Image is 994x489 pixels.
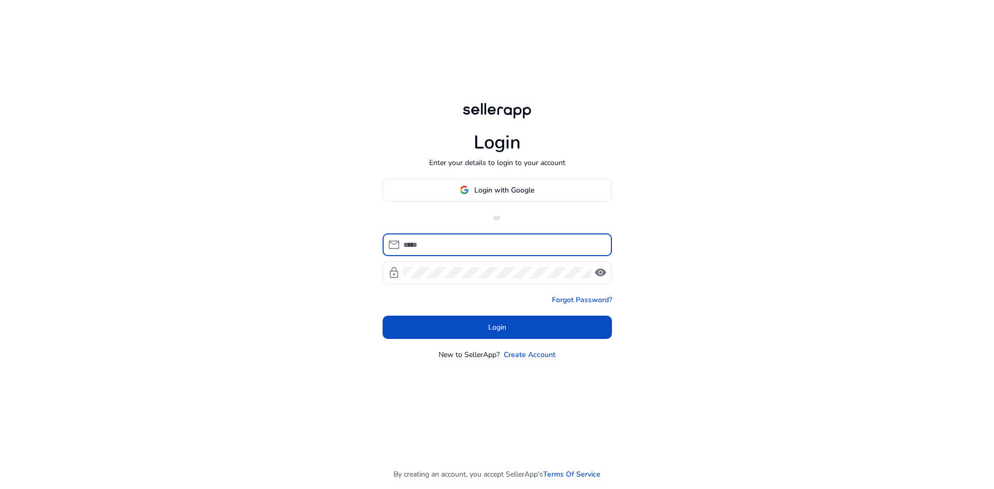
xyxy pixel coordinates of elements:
span: mail [388,239,400,251]
p: or [383,212,612,223]
span: Login with Google [474,185,534,196]
a: Create Account [504,349,556,360]
a: Terms Of Service [543,469,601,480]
p: Enter your details to login to your account [429,157,565,168]
span: visibility [594,266,607,279]
button: Login with Google [383,179,612,202]
a: Forgot Password? [552,294,612,305]
span: Login [488,322,506,333]
button: Login [383,316,612,339]
img: google-logo.svg [460,185,469,195]
p: New to SellerApp? [438,349,500,360]
h1: Login [474,131,521,154]
span: lock [388,266,400,279]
